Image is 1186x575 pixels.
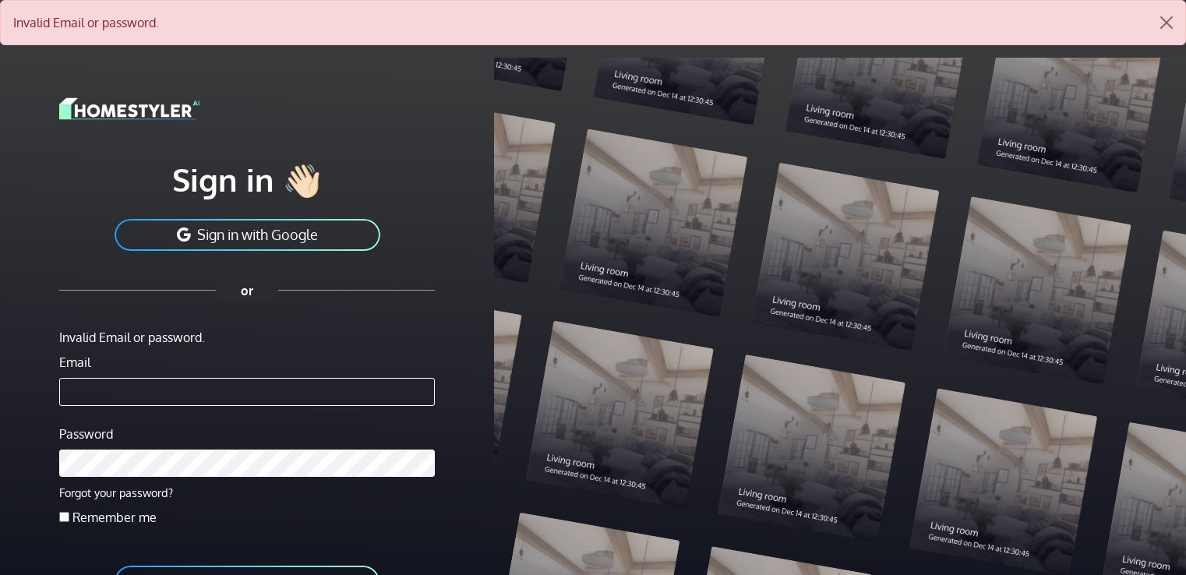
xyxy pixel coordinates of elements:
[59,328,435,347] div: Invalid Email or password.
[59,95,199,122] img: logo-3de290ba35641baa71223ecac5eacb59cb85b4c7fdf211dc9aaecaaee71ea2f8.svg
[59,353,90,372] label: Email
[59,160,435,199] h1: Sign in 👋🏻
[1148,1,1185,44] button: Close
[72,508,157,527] label: Remember me
[59,485,173,499] a: Forgot your password?
[59,425,113,443] label: Password
[113,217,382,252] button: Sign in with Google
